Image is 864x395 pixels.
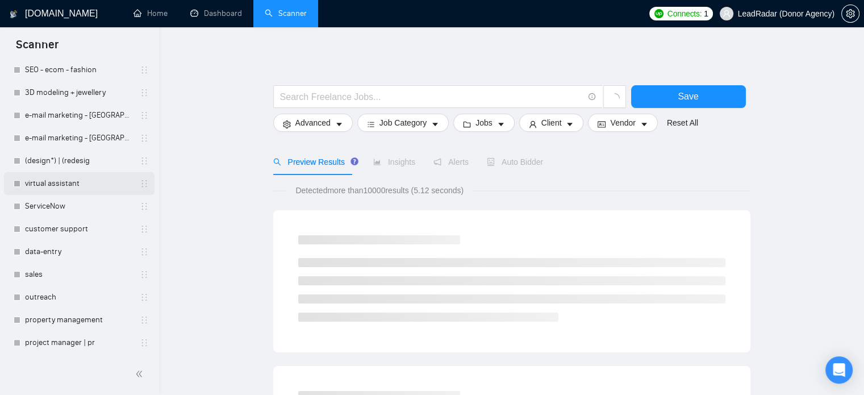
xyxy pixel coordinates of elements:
[631,85,746,108] button: Save
[335,120,343,128] span: caret-down
[273,158,281,166] span: search
[529,120,537,128] span: user
[841,5,859,23] button: setting
[723,10,731,18] span: user
[140,65,149,74] span: holder
[287,184,471,197] span: Detected more than 10000 results (5.12 seconds)
[610,93,620,103] span: loading
[433,157,469,167] span: Alerts
[140,270,149,279] span: holder
[654,9,663,18] img: upwork-logo.png
[373,158,381,166] span: area-chart
[25,286,133,309] a: outreach
[273,114,353,132] button: settingAdvancedcaret-down
[667,117,698,129] a: Reset All
[25,331,133,354] a: project manager | pr
[25,195,133,218] a: ServiceNow
[140,315,149,325] span: holder
[841,9,859,18] a: setting
[140,88,149,97] span: holder
[610,117,635,129] span: Vendor
[135,368,147,380] span: double-left
[588,114,657,132] button: idcardVendorcaret-down
[25,172,133,195] a: virtual assistant
[453,114,515,132] button: folderJobscaret-down
[497,120,505,128] span: caret-down
[519,114,584,132] button: userClientcaret-down
[433,158,441,166] span: notification
[140,202,149,211] span: holder
[566,120,574,128] span: caret-down
[487,158,495,166] span: robot
[667,7,702,20] span: Connects:
[280,90,583,104] input: Search Freelance Jobs...
[588,93,596,101] span: info-circle
[842,9,859,18] span: setting
[431,120,439,128] span: caret-down
[25,59,133,81] a: SEO - ecom - fashion
[704,7,708,20] span: 1
[25,218,133,240] a: customer support
[25,309,133,331] a: property management
[140,111,149,120] span: holder
[25,240,133,263] a: data-entry
[140,156,149,165] span: holder
[678,89,698,103] span: Save
[25,263,133,286] a: sales
[598,120,606,128] span: idcard
[25,127,133,149] a: e-mail marketing - [GEOGRAPHIC_DATA]
[541,117,562,129] span: Client
[133,9,168,18] a: homeHome
[379,117,427,129] span: Job Category
[357,114,449,132] button: barsJob Categorycaret-down
[367,120,375,128] span: bars
[463,120,471,128] span: folder
[295,117,331,129] span: Advanced
[640,120,648,128] span: caret-down
[140,179,149,188] span: holder
[25,104,133,127] a: e-mail marketing - [GEOGRAPHIC_DATA], [GEOGRAPHIC_DATA] + [GEOGRAPHIC_DATA]
[475,117,492,129] span: Jobs
[140,224,149,234] span: holder
[25,81,133,104] a: 3D modeling + jewellery
[373,157,415,167] span: Insights
[25,149,133,172] a: (design*) | (redesig
[140,338,149,347] span: holder
[7,36,68,60] span: Scanner
[140,247,149,256] span: holder
[825,356,853,384] div: Open Intercom Messenger
[283,120,291,128] span: setting
[140,134,149,143] span: holder
[265,9,307,18] a: searchScanner
[349,156,360,167] div: Tooltip anchor
[10,5,18,23] img: logo
[140,293,149,302] span: holder
[273,157,355,167] span: Preview Results
[190,9,242,18] a: dashboardDashboard
[487,157,543,167] span: Auto Bidder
